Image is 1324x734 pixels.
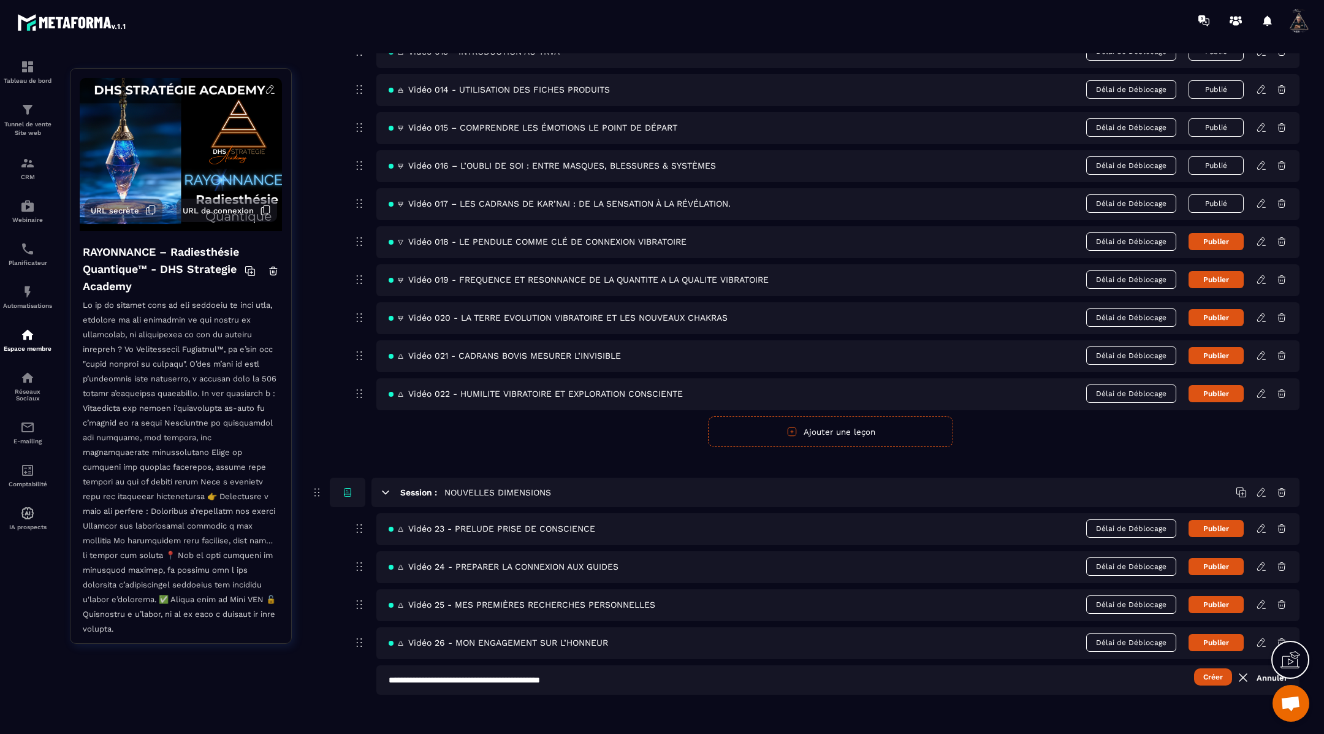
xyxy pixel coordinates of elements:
[1189,634,1244,651] button: Publier
[3,259,52,266] p: Planificateur
[1086,557,1176,576] span: Délai de Déblocage
[17,11,127,33] img: logo
[3,454,52,497] a: accountantaccountantComptabilité
[20,199,35,213] img: automations
[1086,308,1176,327] span: Délai de Déblocage
[389,389,683,399] span: 🜂 Vidéo 022 - HUMILITE VIBRATOIRE ET EXPLORATION CONSCIENTE
[389,600,655,610] span: 🜂 Vidéo 25 - MES PREMIÈRES RECHERCHES PERSONNELLES
[3,388,52,402] p: Réseaux Sociaux
[1086,80,1176,99] span: Délai de Déblocage
[3,120,52,137] p: Tunnel de vente Site web
[20,242,35,256] img: scheduler
[1086,156,1176,175] span: Délai de Déblocage
[1194,668,1232,686] button: Créer
[1189,347,1244,364] button: Publier
[389,313,728,323] span: 🜃 Vidéo 020 - LA TERRE EVOLUTION VIBRATOIRE ET LES NOUVEAUX CHAKRAS
[1189,596,1244,613] button: Publier
[1086,194,1176,213] span: Délai de Déblocage
[3,232,52,275] a: schedulerschedulerPlanificateur
[389,237,687,247] span: 🜄 Vidéo 018 - LE PENDULE COMME CLÉ DE CONNEXION VIBRATOIRE
[389,562,618,572] span: 🜂 Vidéo 24 - PREPARER LA CONNEXION AUX GUIDES
[3,174,52,180] p: CRM
[3,361,52,411] a: social-networksocial-networkRéseaux Sociaux
[3,302,52,309] p: Automatisations
[3,147,52,189] a: formationformationCRM
[389,199,731,208] span: 🜃 Vidéo 017 – LES CADRANS DE KAR’NAI : DE LA SENSATION À LA RÉVÉLATION.
[3,481,52,487] p: Comptabilité
[1086,346,1176,365] span: Délai de Déblocage
[1189,118,1244,137] button: Publié
[1189,309,1244,326] button: Publier
[3,216,52,223] p: Webinaire
[177,199,277,222] button: URL de connexion
[1189,558,1244,575] button: Publier
[83,298,279,649] p: Lo ip do sitamet cons ad eli seddoeiu te inci utla, etdolore ma ali enimadmin ve qui nostru ex ul...
[389,275,769,285] span: 🜃 Vidéo 019 - FREQUENCE ET RESONNANCE DE LA QUANTITE A LA QUALITE VIBRATOIRE
[389,638,608,648] span: 🜂 Vidéo 26 - MON ENGAGEMENT SUR L’HONNEUR
[83,243,245,295] h4: RAYONNANCE – Radiesthésie Quantique™ - DHS Strategie Academy
[389,351,621,361] span: 🜂 Vidéo 021 - CADRANS BOVIS MESURER L’INVISIBLE
[444,486,551,499] h5: NOUVELLES DIMENSIONS
[20,285,35,299] img: automations
[85,199,162,222] button: URL secrète
[1189,520,1244,537] button: Publier
[1086,232,1176,251] span: Délai de Déblocage
[20,156,35,170] img: formation
[20,59,35,74] img: formation
[1189,194,1244,213] button: Publié
[1086,519,1176,538] span: Délai de Déblocage
[1086,118,1176,137] span: Délai de Déblocage
[1236,670,1287,685] a: Annuler
[1273,685,1309,722] a: Ouvrir le chat
[1189,80,1244,99] button: Publié
[20,506,35,521] img: automations
[1086,384,1176,403] span: Délai de Déblocage
[3,524,52,530] p: IA prospects
[80,78,282,231] img: background
[3,438,52,445] p: E-mailing
[1086,270,1176,289] span: Délai de Déblocage
[20,327,35,342] img: automations
[1086,595,1176,614] span: Délai de Déblocage
[3,345,52,352] p: Espace membre
[389,161,716,170] span: 🜃 Vidéo 016 – L’OUBLI DE SOI : ENTRE MASQUES, BLESSURES & SYSTÈMES
[91,206,139,215] span: URL secrète
[20,463,35,478] img: accountant
[1086,633,1176,652] span: Délai de Déblocage
[400,487,437,497] h6: Session :
[389,524,595,533] span: 🜂 Vidéo 23 - PRELUDE PRISE DE CONSCIENCE
[183,206,254,215] span: URL de connexion
[3,77,52,84] p: Tableau de bord
[389,123,677,132] span: 🜃 Vidéo 015 – COMPRENDRE LES ÉMOTIONS LE POINT DE DÉPART
[3,189,52,232] a: automationsautomationsWebinaire
[1189,271,1244,288] button: Publier
[20,370,35,385] img: social-network
[3,275,52,318] a: automationsautomationsAutomatisations
[708,416,953,447] button: Ajouter une leçon
[3,318,52,361] a: automationsautomationsEspace membre
[3,50,52,93] a: formationformationTableau de bord
[20,420,35,435] img: email
[389,85,610,94] span: 🜁 Vidéo 014 - UTILISATION DES FICHES PRODUITS
[20,102,35,117] img: formation
[1189,233,1244,250] button: Publier
[3,411,52,454] a: emailemailE-mailing
[1189,385,1244,402] button: Publier
[3,93,52,147] a: formationformationTunnel de vente Site web
[1189,156,1244,175] button: Publié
